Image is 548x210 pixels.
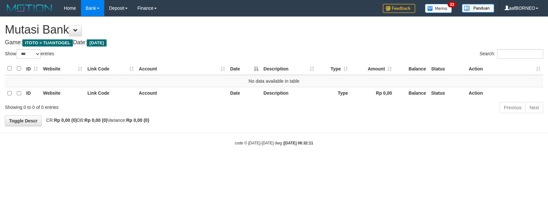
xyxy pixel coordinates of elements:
th: Status [428,87,466,100]
th: Website [40,87,85,100]
th: Amount: activate to sort column ascending [350,62,394,75]
input: Search: [497,49,543,59]
span: ITOTO > TUANTOGEL [22,39,73,47]
small: code © [DATE]-[DATE] dwg | [235,141,313,145]
select: Showentries [16,49,40,59]
strong: Rp 0,00 (0) [54,118,77,123]
th: Rp 0,00 [350,87,394,100]
td: No data available in table [5,75,543,87]
img: Feedback.jpg [383,4,415,13]
th: Balance [394,62,428,75]
th: Website: activate to sort column ascending [40,62,85,75]
th: Type: activate to sort column ascending [317,62,350,75]
th: Action: activate to sort column ascending [466,62,543,75]
th: Link Code [85,87,136,100]
span: 33 [448,2,456,7]
span: [DATE] [87,39,107,47]
a: Next [525,102,543,113]
strong: [DATE] 06:32:11 [284,141,313,145]
div: Showing 0 to 0 of 0 entries [5,101,223,110]
label: Show entries [5,49,54,59]
img: panduan.png [462,4,494,13]
img: Button%20Memo.svg [425,4,452,13]
th: Description: activate to sort column ascending [261,62,317,75]
a: Toggle Descr [5,115,42,126]
th: Type [317,87,350,100]
h1: Mutasi Bank [5,23,543,36]
span: CR: DB: Variance: [43,118,149,123]
strong: Rp 0,00 (0) [85,118,108,123]
th: Status [428,62,466,75]
strong: Rp 0,00 (0) [126,118,149,123]
th: Action [466,87,543,100]
th: Date: activate to sort column descending [228,62,261,75]
label: Search: [480,49,543,59]
th: Account [136,87,228,100]
th: Date [228,87,261,100]
th: ID [24,87,40,100]
th: Description [261,87,317,100]
th: Account: activate to sort column ascending [136,62,228,75]
h4: Game: Date: [5,39,543,46]
a: Previous [500,102,526,113]
img: MOTION_logo.png [5,3,54,13]
th: Balance [394,87,428,100]
th: Link Code: activate to sort column ascending [85,62,136,75]
th: ID: activate to sort column ascending [24,62,40,75]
